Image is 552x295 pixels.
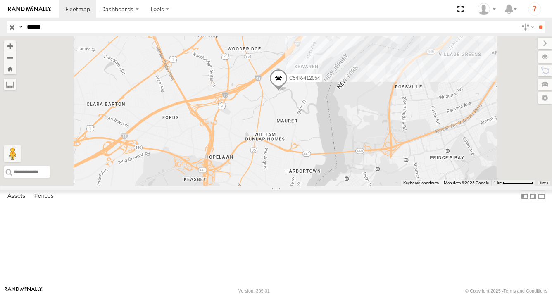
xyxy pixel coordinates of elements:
a: Visit our Website [5,287,43,295]
label: Search Query [17,21,24,33]
span: 1 km [494,181,503,185]
a: Terms and Conditions [504,288,547,293]
i: ? [528,2,541,16]
div: © Copyright 2025 - [465,288,547,293]
button: Zoom Home [4,63,16,74]
button: Zoom out [4,52,16,63]
div: Tim Albro [475,3,499,15]
label: Map Settings [538,92,552,104]
button: Drag Pegman onto the map to open Street View [4,145,21,162]
label: Dock Summary Table to the Right [529,190,537,202]
button: Keyboard shortcuts [403,180,439,186]
label: Measure [4,79,16,90]
label: Hide Summary Table [538,190,546,202]
label: Search Filter Options [518,21,536,33]
img: rand-logo.svg [8,6,51,12]
div: Version: 309.01 [238,288,270,293]
label: Assets [3,190,29,202]
button: Zoom in [4,40,16,52]
span: C54R-412054 [289,76,320,81]
span: Map data ©2025 Google [444,181,489,185]
button: Map Scale: 1 km per 69 pixels [491,180,535,186]
a: Terms (opens in new tab) [540,181,548,185]
label: Dock Summary Table to the Left [521,190,529,202]
label: Fences [30,190,58,202]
